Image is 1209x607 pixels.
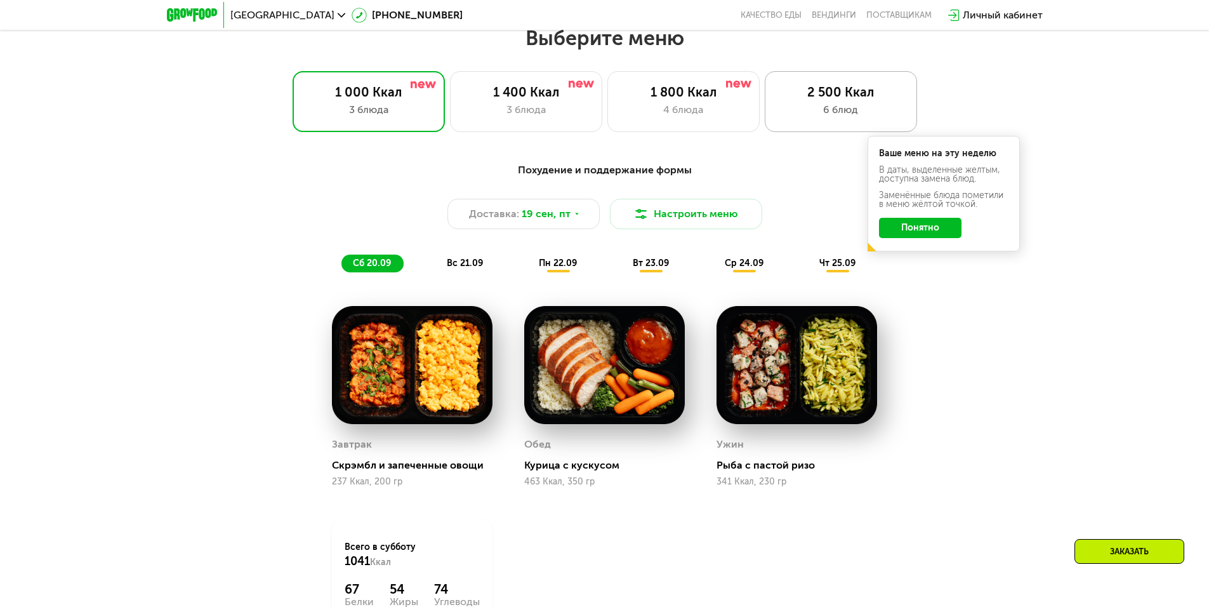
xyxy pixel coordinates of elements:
div: 463 Ккал, 350 гр [524,477,685,487]
div: В даты, выделенные желтым, доступна замена блюд. [879,166,1008,183]
span: сб 20.09 [353,258,391,269]
div: Курица с кускусом [524,459,695,472]
div: Углеводы [434,597,480,607]
div: Жиры [390,597,418,607]
div: поставщикам [866,10,932,20]
div: Похудение и поддержание формы [229,163,981,178]
div: 1 800 Ккал [621,84,746,100]
span: пн 22.09 [539,258,577,269]
div: Заменённые блюда пометили в меню жёлтой точкой. [879,191,1008,209]
div: Ужин [717,435,744,454]
span: ср 24.09 [725,258,763,269]
div: Скрэмбл и запеченные овощи [332,459,503,472]
div: Всего в субботу [345,541,480,569]
div: Завтрак [332,435,372,454]
button: Настроить меню [610,199,762,229]
div: Белки [345,597,374,607]
span: 19 сен, пт [522,206,571,222]
span: вт 23.09 [633,258,669,269]
a: [PHONE_NUMBER] [352,8,463,23]
span: Доставка: [469,206,519,222]
span: чт 25.09 [819,258,856,269]
div: 237 Ккал, 200 гр [332,477,492,487]
a: Вендинги [812,10,856,20]
div: 1 400 Ккал [463,84,589,100]
span: вс 21.09 [447,258,483,269]
div: 74 [434,582,480,597]
span: [GEOGRAPHIC_DATA] [230,10,334,20]
div: 3 блюда [463,102,589,117]
div: 1 000 Ккал [306,84,432,100]
div: 341 Ккал, 230 гр [717,477,877,487]
div: 4 блюда [621,102,746,117]
h2: Выберите меню [41,25,1168,51]
div: 2 500 Ккал [778,84,904,100]
div: 54 [390,582,418,597]
div: Заказать [1074,539,1184,564]
div: 67 [345,582,374,597]
a: Качество еды [741,10,802,20]
div: Ваше меню на эту неделю [879,149,1008,158]
div: Рыба с пастой ризо [717,459,887,472]
span: 1041 [345,554,370,568]
div: Личный кабинет [963,8,1043,23]
button: Понятно [879,218,961,238]
div: 6 блюд [778,102,904,117]
div: Обед [524,435,551,454]
div: 3 блюда [306,102,432,117]
span: Ккал [370,557,391,568]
